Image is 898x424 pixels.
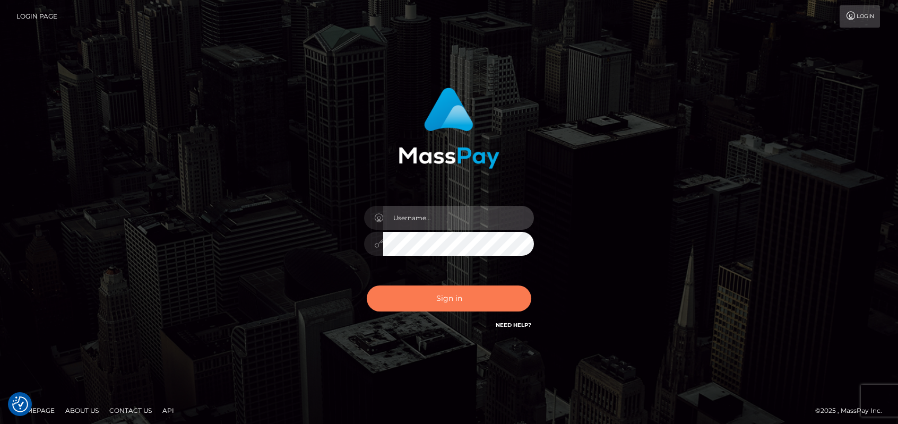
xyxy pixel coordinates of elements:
a: Need Help? [496,322,531,328]
a: Homepage [12,402,59,419]
img: MassPay Login [399,88,499,169]
a: API [158,402,178,419]
button: Consent Preferences [12,396,28,412]
a: Contact Us [105,402,156,419]
div: © 2025 , MassPay Inc. [815,405,890,417]
img: Revisit consent button [12,396,28,412]
a: About Us [61,402,103,419]
button: Sign in [367,285,531,311]
input: Username... [383,206,534,230]
a: Login Page [16,5,57,28]
a: Login [840,5,880,28]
